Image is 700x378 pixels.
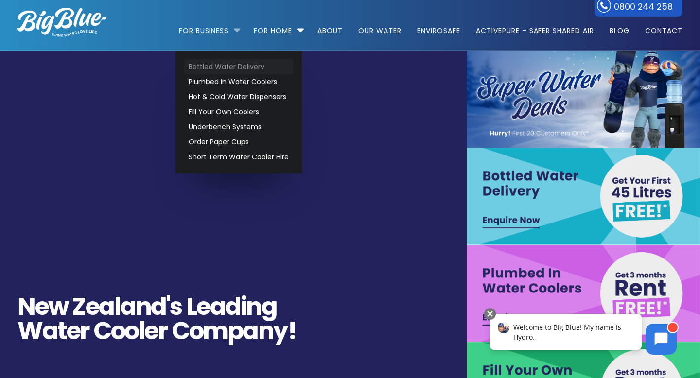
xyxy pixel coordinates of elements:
span: Z [72,294,86,319]
span: o [111,319,125,343]
span: p [227,319,243,343]
span: W [17,319,42,343]
span: N [17,294,35,319]
span: w [48,294,68,319]
span: o [124,319,139,343]
span: r [80,319,89,343]
a: Short Term Water Cooler Hire [184,150,293,165]
span: o [189,319,203,343]
span: a [210,294,226,319]
span: l [114,294,121,319]
span: C [172,319,189,343]
a: Fill Your Own Coolers [184,104,293,120]
span: t [57,319,67,343]
img: logo [17,8,106,37]
a: Hot & Cold Water Dispensers [184,89,293,104]
span: L [186,294,197,319]
a: Order Paper Cups [184,135,293,150]
span: e [196,294,210,319]
span: a [243,319,258,343]
span: a [120,294,136,319]
span: e [144,319,158,343]
iframe: Chatbot [480,306,686,364]
a: Underbench Systems [184,120,293,135]
span: ! [288,319,297,343]
span: n [246,294,262,319]
a: Bottled Water Delivery [184,59,293,74]
span: i [241,294,246,319]
span: ' [166,294,170,319]
span: d [225,294,241,319]
span: y [273,319,288,343]
span: g [262,294,277,319]
span: n [136,294,151,319]
span: e [67,319,80,343]
span: d [151,294,166,319]
span: r [158,319,168,343]
span: a [42,319,58,343]
span: n [258,319,274,343]
span: e [35,294,49,319]
span: a [99,294,114,319]
a: Plumbed in Water Coolers [184,74,293,89]
span: e [86,294,99,319]
span: s [170,294,182,319]
span: C [93,319,111,343]
span: l [139,319,145,343]
span: m [203,319,227,343]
